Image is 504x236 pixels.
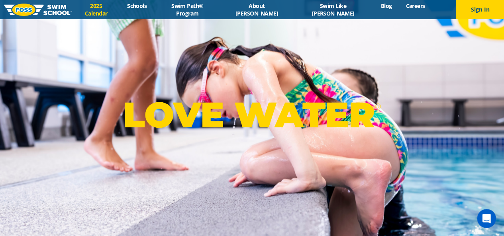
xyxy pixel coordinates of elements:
[4,4,72,16] img: FOSS Swim School Logo
[374,2,399,10] a: Blog
[221,2,292,17] a: About [PERSON_NAME]
[154,2,221,17] a: Swim Path® Program
[477,209,496,228] iframe: Intercom live chat
[292,2,374,17] a: Swim Like [PERSON_NAME]
[72,2,120,17] a: 2025 Calendar
[120,2,154,10] a: Schools
[123,94,381,136] p: LOVE WATER
[375,101,381,111] sup: ®
[399,2,432,10] a: Careers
